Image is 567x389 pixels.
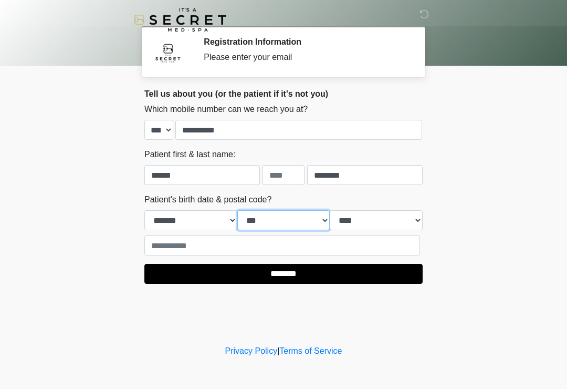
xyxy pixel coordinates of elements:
a: Terms of Service [279,346,342,355]
label: Patient first & last name: [144,148,235,161]
a: Privacy Policy [225,346,278,355]
label: Patient's birth date & postal code? [144,193,271,206]
div: Please enter your email [204,51,407,64]
a: | [277,346,279,355]
label: Which mobile number can we reach you at? [144,103,308,116]
h2: Tell us about you (or the patient if it's not you) [144,89,423,99]
img: Agent Avatar [152,37,184,68]
img: It's A Secret Med Spa Logo [134,8,226,32]
h2: Registration Information [204,37,407,47]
